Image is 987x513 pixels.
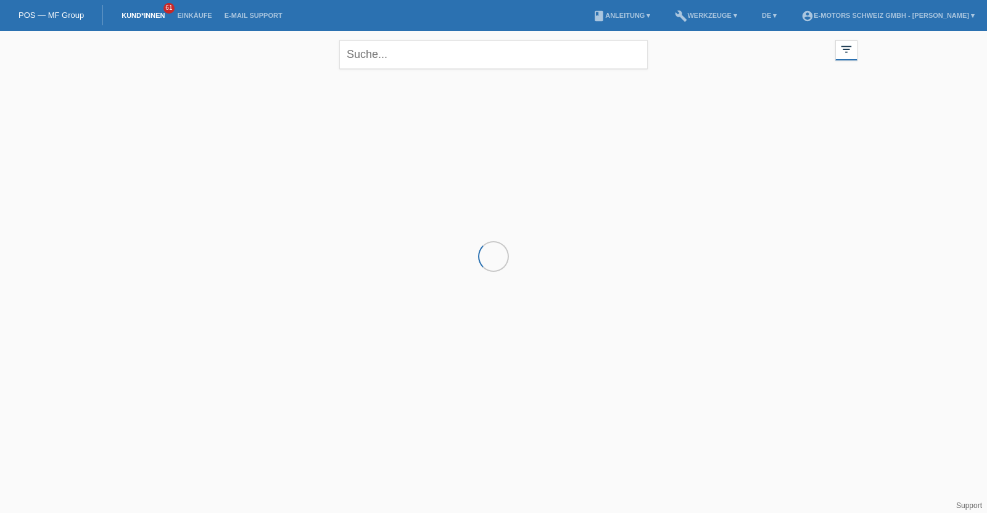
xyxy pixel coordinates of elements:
[956,501,982,510] a: Support
[587,12,656,19] a: bookAnleitung ▾
[675,10,687,22] i: build
[115,12,171,19] a: Kund*innen
[163,3,175,14] span: 61
[339,40,648,69] input: Suche...
[669,12,743,19] a: buildWerkzeuge ▾
[218,12,289,19] a: E-Mail Support
[840,43,853,56] i: filter_list
[171,12,218,19] a: Einkäufe
[795,12,981,19] a: account_circleE-Motors Schweiz GmbH - [PERSON_NAME] ▾
[593,10,605,22] i: book
[801,10,814,22] i: account_circle
[756,12,783,19] a: DE ▾
[19,10,84,20] a: POS — MF Group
